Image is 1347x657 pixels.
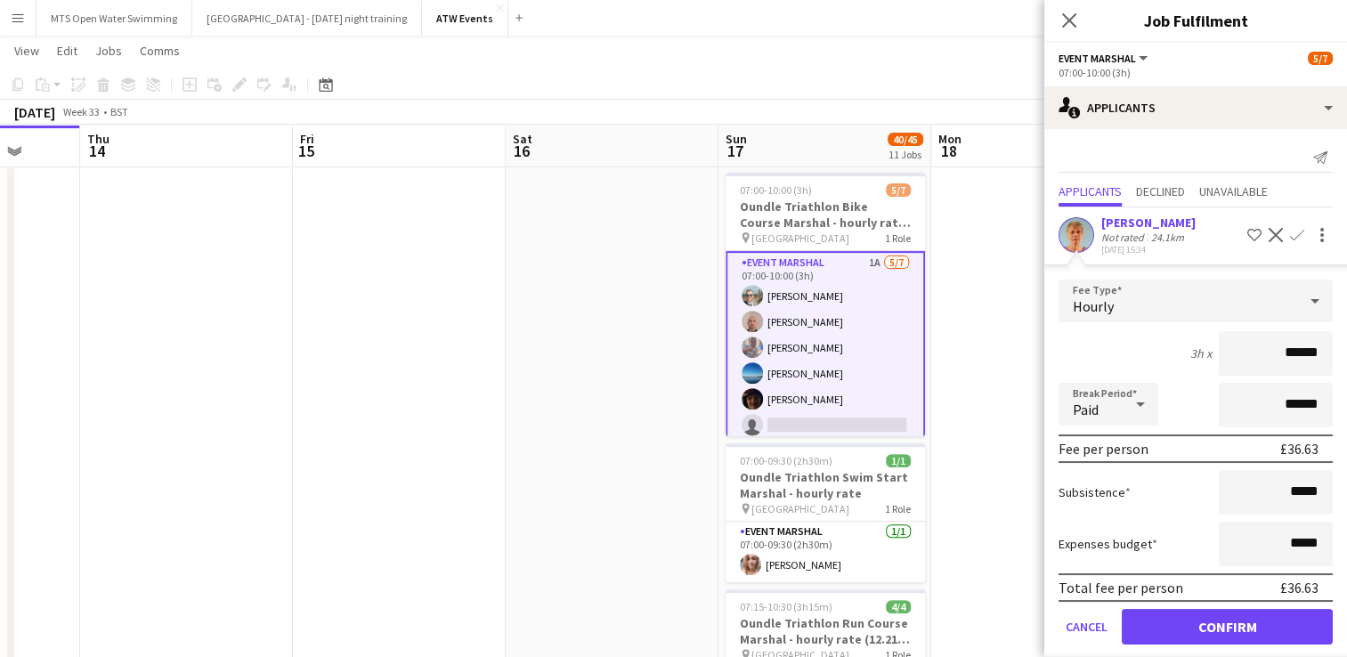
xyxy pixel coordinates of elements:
[740,600,832,613] span: 07:15-10:30 (3h15m)
[1190,345,1212,361] div: 3h x
[726,199,925,231] h3: Oundle Triathlon Bike Course Marshal - hourly rate (£12.21 iv over 21)
[726,173,925,436] app-job-card: 07:00-10:00 (3h)5/7Oundle Triathlon Bike Course Marshal - hourly rate (£12.21 iv over 21) [GEOGRA...
[751,231,849,245] span: [GEOGRAPHIC_DATA]
[14,103,55,121] div: [DATE]
[14,43,39,59] span: View
[57,43,77,59] span: Edit
[888,133,923,146] span: 40/45
[192,1,422,36] button: [GEOGRAPHIC_DATA] - [DATE] night training
[1280,579,1319,596] div: £36.63
[886,454,911,467] span: 1/1
[95,43,122,59] span: Jobs
[1044,9,1347,32] h3: Job Fulfilment
[1101,244,1196,255] div: [DATE] 15:34
[1073,401,1099,418] span: Paid
[85,141,110,161] span: 14
[1122,609,1333,645] button: Confirm
[50,39,85,62] a: Edit
[1059,185,1122,198] span: Applicants
[513,131,532,147] span: Sat
[1280,440,1319,458] div: £36.63
[1199,185,1268,198] span: Unavailable
[140,43,180,59] span: Comms
[726,615,925,647] h3: Oundle Triathlon Run Course Marshal - hourly rate (12.21 per hour if over 21)
[1059,440,1148,458] div: Fee per person
[726,469,925,501] h3: Oundle Triathlon Swim Start Marshal - hourly rate
[300,131,314,147] span: Fri
[889,148,922,161] div: 11 Jobs
[1059,52,1136,65] span: Event Marshal
[1059,536,1157,552] label: Expenses budget
[1059,52,1150,65] button: Event Marshal
[510,141,532,161] span: 16
[59,105,103,118] span: Week 33
[885,502,911,515] span: 1 Role
[1136,185,1185,198] span: Declined
[1059,484,1131,500] label: Subsistence
[1308,52,1333,65] span: 5/7
[740,183,812,197] span: 07:00-10:00 (3h)
[726,251,925,470] app-card-role: Event Marshal1A5/707:00-10:00 (3h)[PERSON_NAME][PERSON_NAME][PERSON_NAME][PERSON_NAME][PERSON_NAME]
[37,1,192,36] button: MTS Open Water Swimming
[1101,231,1148,244] div: Not rated
[133,39,187,62] a: Comms
[1148,231,1188,244] div: 24.1km
[726,443,925,582] app-job-card: 07:00-09:30 (2h30m)1/1Oundle Triathlon Swim Start Marshal - hourly rate [GEOGRAPHIC_DATA]1 RoleEv...
[1059,66,1333,79] div: 07:00-10:00 (3h)
[726,522,925,582] app-card-role: Event Marshal1/107:00-09:30 (2h30m)[PERSON_NAME]
[88,39,129,62] a: Jobs
[885,231,911,245] span: 1 Role
[297,141,314,161] span: 15
[723,141,747,161] span: 17
[886,183,911,197] span: 5/7
[1073,297,1114,315] span: Hourly
[938,131,962,147] span: Mon
[7,39,46,62] a: View
[1059,579,1183,596] div: Total fee per person
[751,502,849,515] span: [GEOGRAPHIC_DATA]
[1101,215,1196,231] div: [PERSON_NAME]
[726,131,747,147] span: Sun
[422,1,508,36] button: ATW Events
[740,454,832,467] span: 07:00-09:30 (2h30m)
[1059,609,1115,645] button: Cancel
[110,105,128,118] div: BST
[1044,86,1347,129] div: Applicants
[936,141,962,161] span: 18
[886,600,911,613] span: 4/4
[87,131,110,147] span: Thu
